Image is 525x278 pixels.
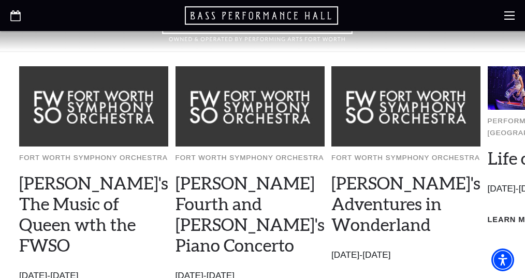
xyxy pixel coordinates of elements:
[10,8,21,23] a: Open this option
[331,248,480,263] p: [DATE]-[DATE]
[176,152,325,164] p: Fort Worth Symphony Orchestra
[331,152,480,164] p: Fort Worth Symphony Orchestra
[19,66,168,147] img: Fort Worth Symphony Orchestra
[19,152,168,164] p: Fort Worth Symphony Orchestra
[331,172,480,235] a: [PERSON_NAME]'s Adventures in Wonderland
[19,172,168,255] a: [PERSON_NAME]'s The Music of Queen wth the FWSO
[176,172,325,255] a: [PERSON_NAME] Fourth and [PERSON_NAME]'s Piano Concerto
[185,5,340,26] a: Open this option
[491,248,514,271] div: Accessibility Menu
[331,66,480,147] img: Fort Worth Symphony Orchestra
[176,66,325,147] img: Fort Worth Symphony Orchestra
